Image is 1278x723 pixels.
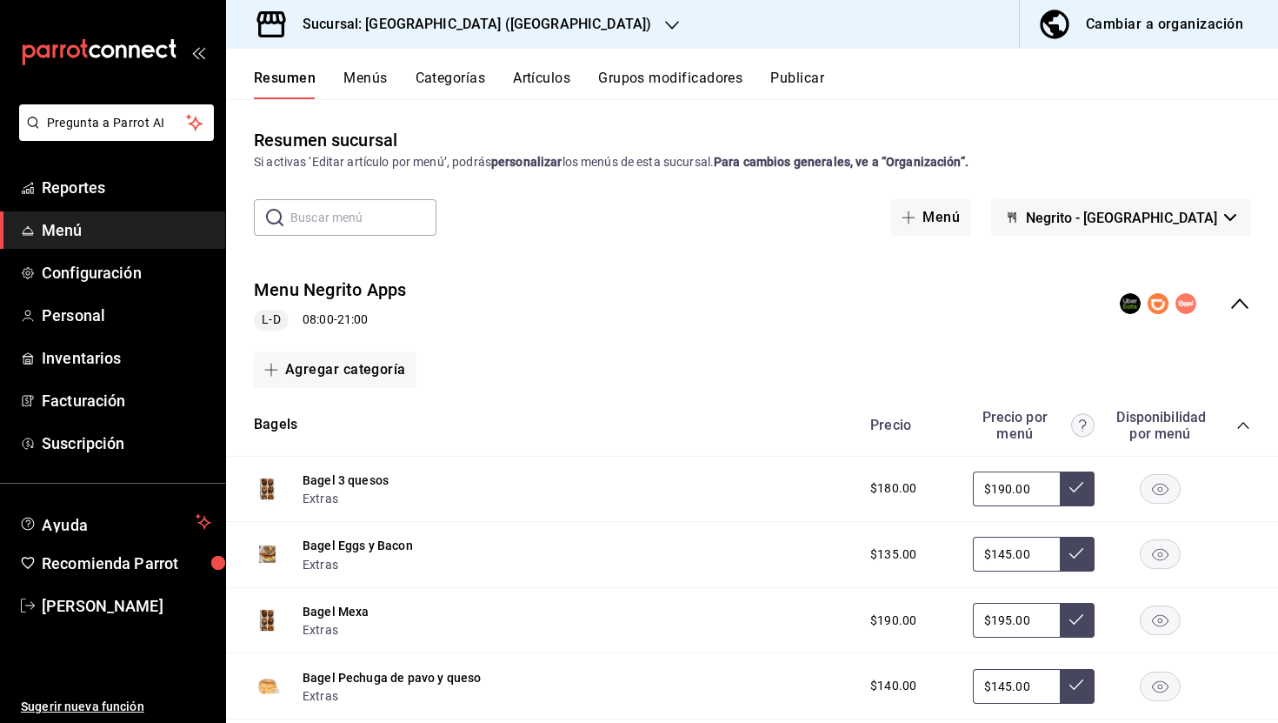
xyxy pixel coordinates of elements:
button: Bagel Pechuga de pavo y queso [303,669,481,686]
button: Agregar categoría [254,351,416,388]
button: Grupos modificadores [598,70,742,99]
button: Menús [343,70,387,99]
span: Configuración [42,261,211,285]
div: Precio [853,417,964,433]
span: Pregunta a Parrot AI [47,114,187,132]
span: $140.00 [870,677,916,695]
img: Preview [254,606,282,634]
span: Reportes [42,176,211,199]
button: Bagel 3 quesos [303,472,389,489]
span: [PERSON_NAME] [42,594,211,618]
span: Recomienda Parrot [42,552,211,575]
span: Suscripción [42,432,211,455]
h3: Sucursal: [GEOGRAPHIC_DATA] ([GEOGRAPHIC_DATA]) [289,14,651,35]
button: Menú [891,199,970,236]
span: Facturación [42,389,211,412]
button: Bagels [254,415,297,435]
button: Publicar [770,70,824,99]
div: Precio por menú [973,409,1095,442]
span: Inventarios [42,346,211,370]
button: Resumen [254,70,316,99]
div: Cambiar a organización [1086,12,1243,37]
input: Sin ajuste [973,472,1060,506]
span: Sugerir nueva función [21,698,211,716]
span: Personal [42,304,211,327]
button: Categorías [416,70,486,99]
a: Pregunta a Parrot AI [12,126,214,144]
button: Extras [303,490,338,507]
button: Bagel Eggs y Bacon [303,537,413,554]
input: Sin ajuste [973,603,1060,638]
input: Sin ajuste [973,537,1060,572]
button: Extras [303,621,338,639]
button: Menu Negrito Apps [254,278,407,303]
strong: Para cambios generales, ve a “Organización”. [714,155,968,169]
input: Sin ajuste [973,669,1060,704]
button: Pregunta a Parrot AI [19,104,214,141]
strong: personalizar [491,155,562,169]
div: Resumen sucursal [254,127,397,153]
button: Artículos [513,70,570,99]
img: Preview [254,673,282,700]
button: Extras [303,556,338,573]
div: navigation tabs [254,70,1278,99]
span: Negrito - [GEOGRAPHIC_DATA] [1026,210,1217,226]
span: L-D [255,311,287,329]
button: collapse-category-row [1236,418,1250,432]
button: open_drawer_menu [191,45,205,59]
span: Menú [42,218,211,242]
div: Disponibilidad por menú [1116,409,1203,442]
span: $180.00 [870,479,916,498]
img: Preview [254,540,282,568]
button: Bagel Mexa [303,603,369,620]
img: Preview [254,475,282,503]
div: Si activas ‘Editar artículo por menú’, podrás los menús de esta sucursal. [254,153,1250,171]
button: Negrito - [GEOGRAPHIC_DATA] [991,199,1250,236]
button: Extras [303,687,338,705]
span: Ayuda [42,512,189,532]
span: $190.00 [870,612,916,630]
div: collapse-menu-row [226,264,1278,345]
span: $135.00 [870,546,916,564]
input: Buscar menú [290,200,436,235]
div: 08:00 - 21:00 [254,310,407,331]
